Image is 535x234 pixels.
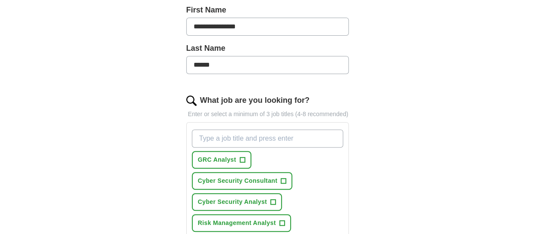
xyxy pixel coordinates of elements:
[192,172,293,190] button: Cyber Security Consultant
[192,151,251,169] button: GRC Analyst
[198,155,236,164] span: GRC Analyst
[198,197,267,206] span: Cyber Security Analyst
[198,219,276,228] span: Risk Management Analyst
[192,193,282,211] button: Cyber Security Analyst
[186,95,197,106] img: search.png
[200,95,310,106] label: What job are you looking for?
[186,110,349,119] p: Enter or select a minimum of 3 job titles (4-8 recommended)
[198,176,278,185] span: Cyber Security Consultant
[186,43,349,54] label: Last Name
[192,214,291,232] button: Risk Management Analyst
[192,129,344,148] input: Type a job title and press enter
[186,4,349,16] label: First Name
